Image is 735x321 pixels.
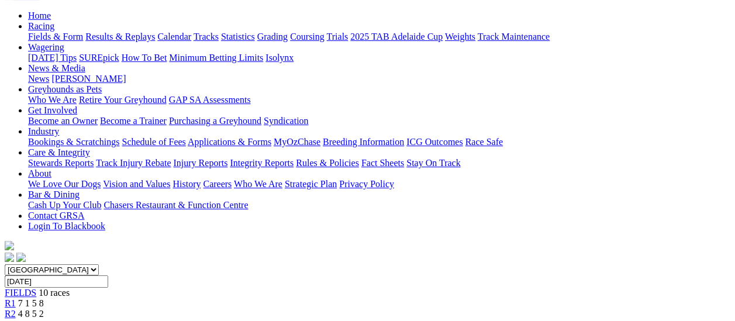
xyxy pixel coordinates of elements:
a: Applications & Forms [188,137,271,147]
a: Grading [257,32,288,42]
a: Strategic Plan [285,179,337,189]
img: twitter.svg [16,253,26,262]
a: GAP SA Assessments [169,95,251,105]
input: Select date [5,275,108,288]
a: [PERSON_NAME] [51,74,126,84]
a: Careers [203,179,232,189]
a: R1 [5,298,16,308]
a: Chasers Restaurant & Function Centre [103,200,248,210]
a: Bar & Dining [28,189,80,199]
a: Racing [28,21,54,31]
a: Breeding Information [323,137,404,147]
a: Who We Are [234,179,282,189]
a: Bookings & Scratchings [28,137,119,147]
a: MyOzChase [274,137,320,147]
a: Tracks [194,32,219,42]
a: How To Bet [122,53,167,63]
a: Weights [445,32,475,42]
a: Industry [28,126,59,136]
div: Racing [28,32,730,42]
a: Care & Integrity [28,147,90,157]
div: About [28,179,730,189]
a: SUREpick [79,53,119,63]
a: Statistics [221,32,255,42]
img: logo-grsa-white.png [5,241,14,250]
a: Login To Blackbook [28,221,105,231]
a: Privacy Policy [339,179,394,189]
a: News [28,74,49,84]
a: Become a Trainer [100,116,167,126]
a: Minimum Betting Limits [169,53,263,63]
a: About [28,168,51,178]
a: Race Safe [465,137,502,147]
a: Schedule of Fees [122,137,185,147]
a: Get Involved [28,105,77,115]
a: Rules & Policies [296,158,359,168]
a: Isolynx [265,53,294,63]
div: Care & Integrity [28,158,730,168]
a: Syndication [264,116,308,126]
img: facebook.svg [5,253,14,262]
a: Who We Are [28,95,77,105]
a: Fact Sheets [361,158,404,168]
a: Integrity Reports [230,158,294,168]
a: Vision and Values [103,179,170,189]
a: Injury Reports [173,158,227,168]
a: We Love Our Dogs [28,179,101,189]
a: 2025 TAB Adelaide Cup [350,32,443,42]
a: Track Maintenance [478,32,550,42]
a: Purchasing a Greyhound [169,116,261,126]
a: Contact GRSA [28,210,84,220]
a: Trials [326,32,348,42]
a: History [172,179,201,189]
a: Track Injury Rebate [96,158,171,168]
div: Wagering [28,53,730,63]
div: News & Media [28,74,730,84]
a: Home [28,11,51,20]
a: Calendar [157,32,191,42]
a: Greyhounds as Pets [28,84,102,94]
a: Results & Replays [85,32,155,42]
a: Coursing [290,32,325,42]
a: FIELDS [5,288,36,298]
div: Greyhounds as Pets [28,95,730,105]
span: 10 races [39,288,70,298]
a: Fields & Form [28,32,83,42]
a: Retire Your Greyhound [79,95,167,105]
a: Wagering [28,42,64,52]
div: Bar & Dining [28,200,730,210]
a: Become an Owner [28,116,98,126]
a: ICG Outcomes [406,137,463,147]
span: 4 8 5 2 [18,309,44,319]
a: News & Media [28,63,85,73]
a: Stay On Track [406,158,460,168]
a: Cash Up Your Club [28,200,101,210]
a: [DATE] Tips [28,53,77,63]
a: R2 [5,309,16,319]
a: Stewards Reports [28,158,94,168]
div: Industry [28,137,730,147]
div: Get Involved [28,116,730,126]
span: 7 1 5 8 [18,298,44,308]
